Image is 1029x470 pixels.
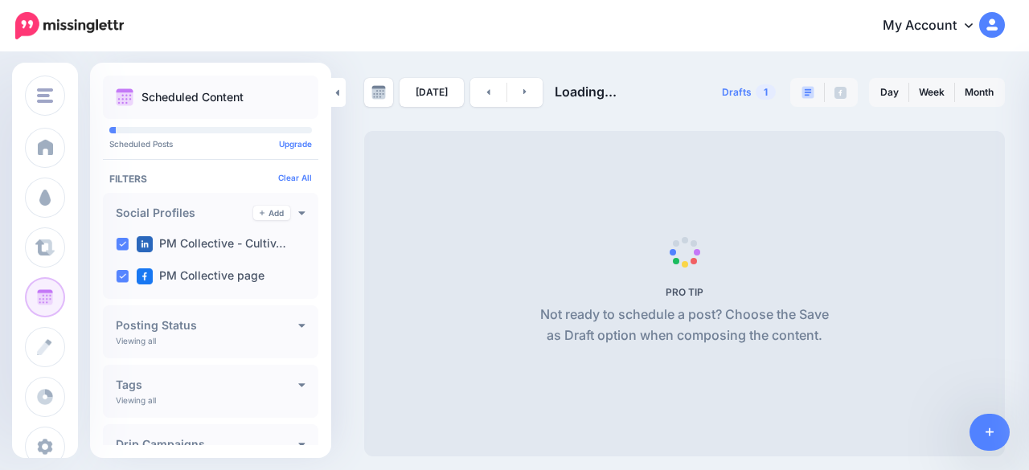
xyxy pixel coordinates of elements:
[15,12,124,39] img: Missinglettr
[137,268,153,284] img: facebook-square.png
[109,140,312,148] p: Scheduled Posts
[834,87,847,99] img: facebook-grey-square.png
[137,236,286,252] label: PM Collective - Cultiv…
[116,395,156,405] p: Viewing all
[722,88,752,97] span: Drafts
[109,173,312,185] h4: Filters
[712,78,785,107] a: Drafts1
[371,85,386,100] img: calendar-grey-darker.png
[116,320,298,331] h4: Posting Status
[871,80,908,105] a: Day
[116,439,298,450] h4: Drip Campaigns
[555,84,617,100] span: Loading...
[116,207,253,219] h4: Social Profiles
[955,80,1003,105] a: Month
[253,206,290,220] a: Add
[137,268,264,284] label: PM Collective page
[279,139,312,149] a: Upgrade
[400,78,464,107] a: [DATE]
[867,6,1005,46] a: My Account
[116,88,133,106] img: calendar.png
[756,84,776,100] span: 1
[37,88,53,103] img: menu.png
[137,236,153,252] img: linkedin-square.png
[909,80,954,105] a: Week
[116,336,156,345] p: Viewing all
[801,86,814,99] img: paragraph-boxed.png
[534,286,835,298] h5: PRO TIP
[278,173,312,182] a: Clear All
[116,379,298,390] h4: Tags
[141,92,244,103] p: Scheduled Content
[534,304,835,346] p: Not ready to schedule a post? Choose the Save as Draft option when composing the content.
